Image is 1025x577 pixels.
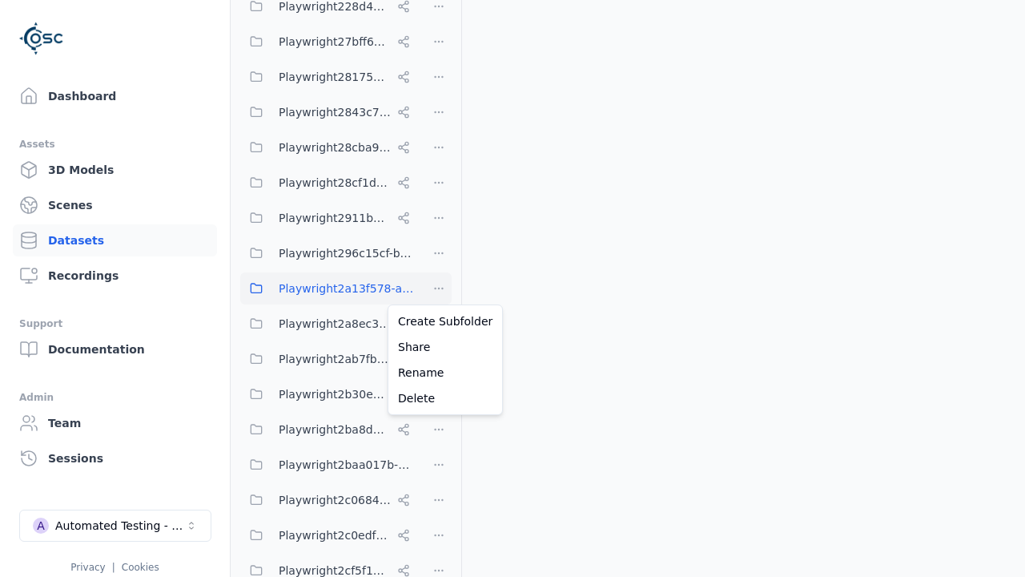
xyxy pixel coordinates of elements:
[392,360,499,385] a: Rename
[392,385,499,411] a: Delete
[392,309,499,334] a: Create Subfolder
[392,334,499,360] a: Share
